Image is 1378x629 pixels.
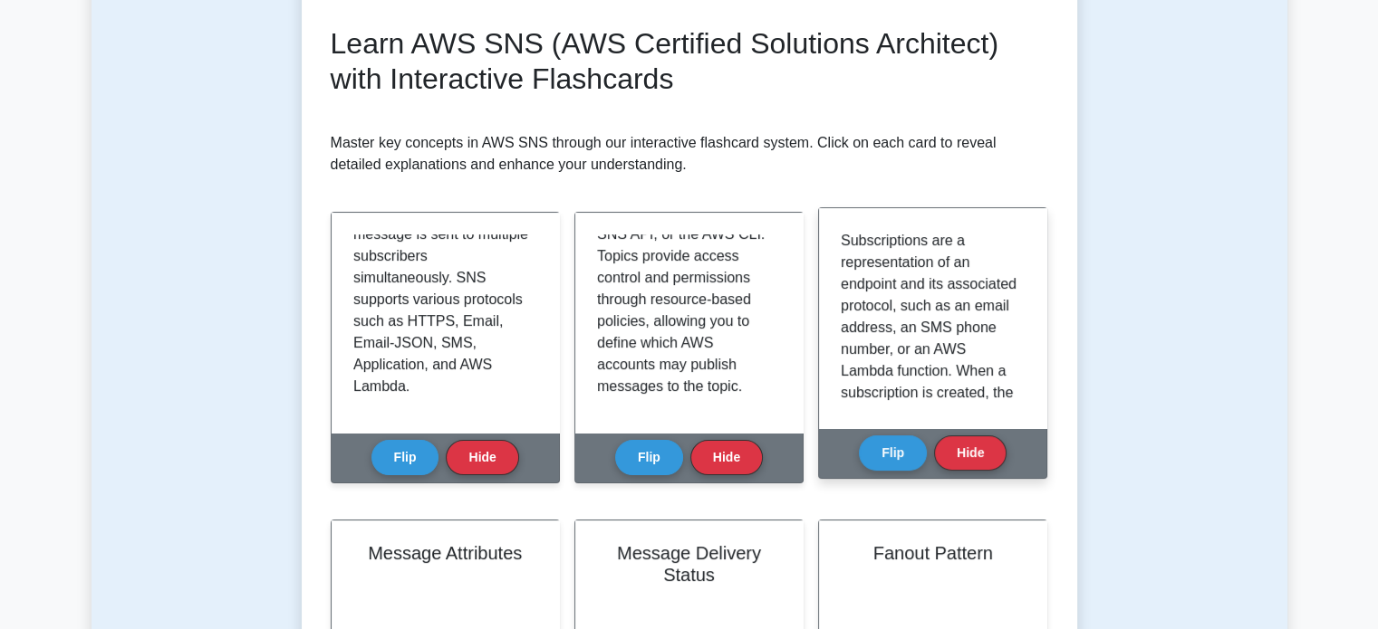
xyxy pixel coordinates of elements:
[859,435,927,471] button: Flip
[446,440,518,475] button: Hide
[934,435,1007,471] button: Hide
[597,542,781,586] h2: Message Delivery Status
[331,26,1048,96] h2: Learn AWS SNS (AWS Certified Solutions Architect) with Interactive Flashcards
[841,542,1025,564] h2: Fanout Pattern
[690,440,763,475] button: Hide
[371,440,439,475] button: Flip
[615,440,683,475] button: Flip
[331,132,1048,176] p: Master key concepts in AWS SNS through our interactive flashcard system. Click on each card to re...
[353,542,537,564] h2: Message Attributes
